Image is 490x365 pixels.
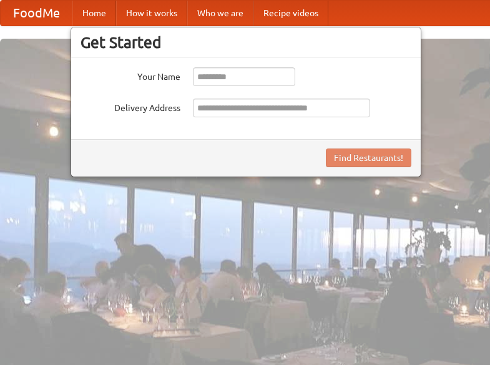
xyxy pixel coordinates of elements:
[81,33,411,52] h3: Get Started
[187,1,253,26] a: Who we are
[326,148,411,167] button: Find Restaurants!
[253,1,328,26] a: Recipe videos
[116,1,187,26] a: How it works
[81,67,180,83] label: Your Name
[1,1,72,26] a: FoodMe
[81,99,180,114] label: Delivery Address
[72,1,116,26] a: Home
